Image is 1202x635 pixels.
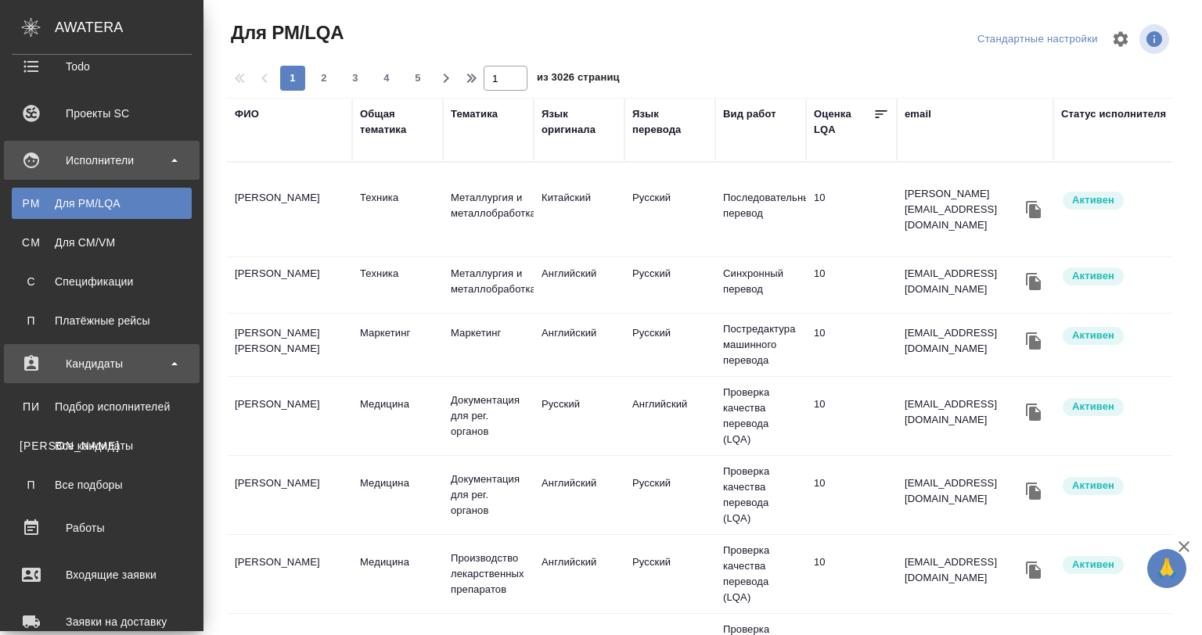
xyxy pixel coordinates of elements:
[12,352,192,375] div: Кандидаты
[227,258,352,313] td: [PERSON_NAME]
[12,102,192,125] div: Проекты SC
[4,555,200,594] a: Входящие заявки
[12,563,192,587] div: Входящие заявки
[451,106,498,122] div: Тематика
[624,258,715,313] td: Русский
[343,66,368,91] button: 3
[715,535,806,613] td: Проверка качества перевода (LQA)
[542,106,617,138] div: Язык оригинала
[20,313,184,328] div: Платёжные рейсы
[443,317,534,372] td: Маркетинг
[227,468,352,522] td: [PERSON_NAME]
[4,94,200,133] a: Проекты SC
[227,389,352,443] td: [PERSON_NAME]
[1153,552,1180,585] span: 🙏
[715,258,806,313] td: Синхронный перевод
[814,325,889,341] div: перевод идеальный/почти идеальный. Ни редактор, ни корректор не нужен
[20,196,184,211] div: Для PM/LQA
[905,475,1022,507] p: [EMAIL_ADDRESS][DOMAIN_NAME]
[20,477,184,493] div: Все подборы
[352,258,443,313] td: Техника
[1061,266,1179,287] div: Рядовой исполнитель: назначай с учетом рейтинга
[534,258,624,313] td: Английский
[405,70,430,86] span: 5
[1022,329,1045,353] button: Скопировать
[624,468,715,522] td: Русский
[534,182,624,237] td: Китайский
[20,399,184,414] div: Подбор исполнителей
[443,385,534,447] td: Документация для рег. органов
[905,554,1022,586] p: [EMAIL_ADDRESS][DOMAIN_NAME]
[1061,190,1179,211] div: Рядовой исполнитель: назначай с учетом рейтинга
[12,55,192,78] div: Todo
[12,227,192,258] a: CMДля CM/VM
[227,547,352,601] td: [PERSON_NAME]
[12,188,192,219] a: PMДля PM/LQA
[1061,106,1166,122] div: Статус исполнителя
[1139,24,1172,54] span: Посмотреть информацию
[443,464,534,526] td: Документация для рег. органов
[1072,557,1114,572] p: Активен
[343,70,368,86] span: 3
[12,469,192,500] a: ПВсе подборы
[715,314,806,376] td: Постредактура машинного перевода
[1022,270,1045,293] button: Скопировать
[1072,328,1114,343] p: Активен
[20,274,184,289] div: Спецификации
[1022,558,1045,582] button: Скопировать
[1072,478,1114,493] p: Активен
[723,106,776,122] div: Вид работ
[1147,549,1186,588] button: 🙏
[537,68,620,91] span: из 3026 страниц
[1061,475,1179,497] div: Рядовой исполнитель: назначай с учетом рейтинга
[12,305,192,336] a: ППлатёжные рейсы
[12,149,192,172] div: Исполнители
[814,396,889,412] div: перевод идеальный/почти идеальный. Ни редактор, ни корректор не нужен
[814,106,873,138] div: Оценка LQA
[715,182,806,237] td: Последовательный перевод
[1061,325,1179,346] div: Рядовой исполнитель: назначай с учетом рейтинга
[12,430,192,461] a: [PERSON_NAME]Все кандидаты
[1022,400,1045,424] button: Скопировать
[624,389,715,443] td: Английский
[12,266,192,297] a: ССпецификации
[227,182,352,237] td: [PERSON_NAME]
[534,317,624,372] td: Английский
[905,186,1022,233] p: [PERSON_NAME][EMAIL_ADDRESS][DOMAIN_NAME]
[1072,192,1114,208] p: Активен
[352,468,443,522] td: Медицина
[352,547,443,601] td: Медицина
[4,47,200,86] a: Todo
[227,317,352,372] td: [PERSON_NAME] [PERSON_NAME]
[352,317,443,372] td: Маркетинг
[311,70,336,86] span: 2
[624,317,715,372] td: Русский
[624,547,715,601] td: Русский
[1072,268,1114,284] p: Активен
[12,391,192,422] a: ПИПодбор исполнителей
[443,543,534,605] td: Производство лекарственных препаратов
[227,20,344,45] span: Для PM/LQA
[12,610,192,633] div: Заявки на доставку
[4,508,200,547] a: Работы
[534,547,624,601] td: Английский
[1102,20,1139,58] span: Настроить таблицу
[715,377,806,455] td: Проверка качества перевода (LQA)
[632,106,707,138] div: Язык перевода
[814,475,889,491] div: перевод идеальный/почти идеальный. Ни редактор, ни корректор не нужен
[1022,198,1045,221] button: Скопировать
[55,12,203,43] div: AWATERA
[443,182,534,237] td: Металлургия и металлобработка
[1061,554,1179,576] div: Рядовой исполнитель: назначай с учетом рейтинга
[311,66,336,91] button: 2
[905,325,1022,357] p: [EMAIL_ADDRESS][DOMAIN_NAME]
[715,456,806,534] td: Проверка качества перевода (LQA)
[374,70,399,86] span: 4
[12,516,192,540] div: Работы
[814,190,889,206] div: перевод идеальный/почти идеальный. Ни редактор, ни корректор не нужен
[235,106,259,122] div: ФИО
[374,66,399,91] button: 4
[534,389,624,443] td: Русский
[905,266,1022,297] p: [EMAIL_ADDRESS][DOMAIN_NAME]
[360,106,435,138] div: Общая тематика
